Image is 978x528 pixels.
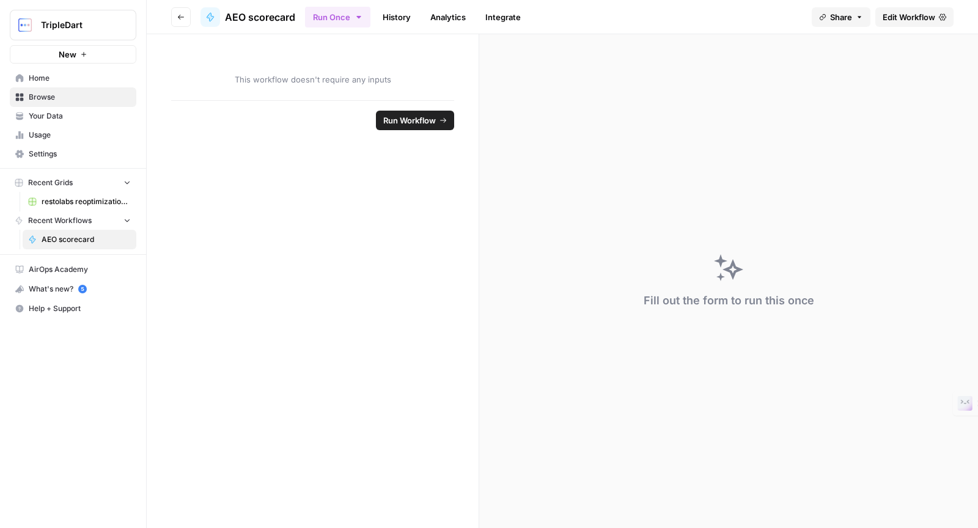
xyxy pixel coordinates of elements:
[875,7,954,27] a: Edit Workflow
[171,73,454,86] span: This workflow doesn't require any inputs
[29,111,131,122] span: Your Data
[883,11,935,23] span: Edit Workflow
[10,211,136,230] button: Recent Workflows
[478,7,528,27] a: Integrate
[644,292,814,309] div: Fill out the form to run this once
[23,192,136,211] a: restolabs reoptimizations aug
[10,106,136,126] a: Your Data
[423,7,473,27] a: Analytics
[10,174,136,192] button: Recent Grids
[10,260,136,279] a: AirOps Academy
[29,303,131,314] span: Help + Support
[10,279,136,299] button: What's new? 5
[59,48,76,61] span: New
[225,10,295,24] span: AEO scorecard
[29,148,131,159] span: Settings
[29,73,131,84] span: Home
[200,7,295,27] a: AEO scorecard
[305,7,370,28] button: Run Once
[383,114,436,127] span: Run Workflow
[10,68,136,88] a: Home
[375,7,418,27] a: History
[28,177,73,188] span: Recent Grids
[42,196,131,207] span: restolabs reoptimizations aug
[23,230,136,249] a: AEO scorecard
[29,264,131,275] span: AirOps Academy
[81,286,84,292] text: 5
[10,299,136,318] button: Help + Support
[14,14,36,36] img: TripleDart Logo
[28,215,92,226] span: Recent Workflows
[10,280,136,298] div: What's new?
[78,285,87,293] a: 5
[376,111,454,130] button: Run Workflow
[10,45,136,64] button: New
[10,10,136,40] button: Workspace: TripleDart
[29,130,131,141] span: Usage
[10,87,136,107] a: Browse
[830,11,852,23] span: Share
[29,92,131,103] span: Browse
[10,144,136,164] a: Settings
[41,19,115,31] span: TripleDart
[10,125,136,145] a: Usage
[42,234,131,245] span: AEO scorecard
[812,7,870,27] button: Share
